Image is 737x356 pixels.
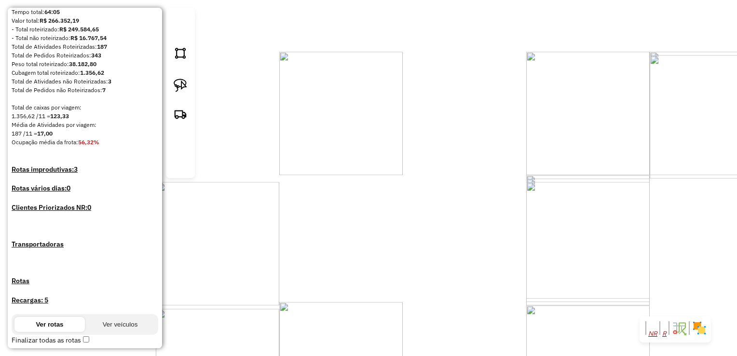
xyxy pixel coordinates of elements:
h4: Transportadoras [12,239,158,249]
strong: 123,33 [50,112,69,120]
strong: R$ 249.584,65 [59,26,99,33]
strong: 3 [74,165,78,174]
div: Total de Pedidos não Roteirizados: [12,86,158,95]
strong: 7 [102,86,106,94]
a: Rotas [12,276,158,286]
strong: 187 [97,43,107,50]
a: Criar rota [170,103,191,128]
em: R [662,330,667,337]
strong: 1.356,62 [80,69,104,76]
strong: 0 [67,184,70,192]
img: Selecionar atividades - laço [174,79,187,92]
strong: 56,32% [78,138,99,146]
span: Exibir rótulo [662,330,667,337]
strong: 343 [91,52,101,59]
div: 187 / 11 = [12,129,158,138]
a: Nova sessão e pesquisa [177,12,184,20]
label: Finalizar todas as rotas [12,336,91,344]
div: - Total não roteirizado: [12,34,158,42]
a: Reroteirizar Sessão [177,148,184,155]
div: Total de Pedidos Roteirizados: [12,51,158,60]
span: Ocupação média da frota: [12,138,78,146]
strong: 64:05 [44,8,60,15]
strong: R$ 16.767,54 [70,34,107,41]
div: Média de Atividades por viagem: [12,121,158,129]
input: Finalizar todas as rotas [83,336,89,342]
a: Criar modelo [177,132,184,140]
img: Selecionar atividades - polígono [174,46,187,60]
span: Ocultar NR [648,330,657,337]
div: Cubagem total roteirizado: [12,68,158,77]
h4: Rotas vários dias: [12,183,158,193]
img: Criar rota [174,107,187,121]
h4: Clientes Priorizados NR: [12,203,158,213]
img: Fluxo de ruas [671,320,687,336]
div: Valor total: [12,16,158,25]
button: Ver veículos [85,317,155,332]
img: Exibir/Ocultar setores [692,320,707,336]
button: Ver rotas [14,317,85,332]
h4: Rotas improdutivas: [12,164,158,175]
strong: 3 [108,78,111,85]
div: Tempo total: [12,8,158,16]
div: Peso total roteirizado: [12,60,158,68]
div: Total de Atividades Roteirizadas: [12,42,158,51]
div: Total de caixas por viagem: [12,103,158,112]
div: Total de Atividades não Roteirizadas: [12,77,158,86]
div: 1.356,62 / 11 = [12,112,158,121]
h4: Recargas: 5 [12,295,158,305]
em: NR [648,330,657,337]
strong: 17,00 [37,130,53,137]
strong: 38.182,80 [69,60,96,68]
div: - Total roteirizado: [12,25,158,34]
strong: R$ 266.352,19 [40,17,79,24]
strong: 0 [87,203,91,212]
a: Exportar sessão [177,27,184,35]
